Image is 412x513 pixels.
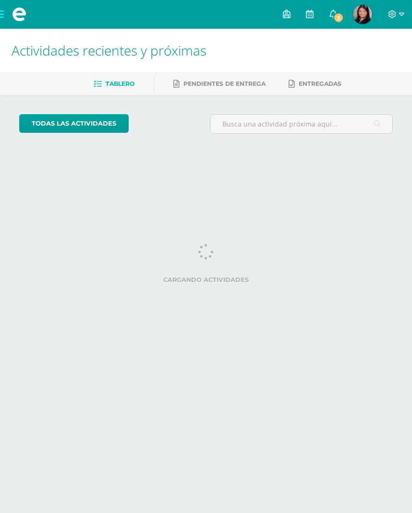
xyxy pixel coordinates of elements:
[299,80,341,87] span: Entregadas
[94,76,134,92] a: Tablero
[353,5,372,24] img: 586e96072beff827cff7035f2b0f74b9.png
[19,276,393,283] label: Cargando actividades
[289,76,341,92] a: Entregadas
[333,12,344,23] span: 3
[106,80,134,87] span: Tablero
[210,115,392,133] input: Busca una actividad próxima aquí...
[183,80,266,87] span: Pendientes de entrega
[12,41,206,59] span: Actividades recientes y próximas
[19,114,129,133] a: todas las Actividades
[173,76,266,92] a: Pendientes de entrega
